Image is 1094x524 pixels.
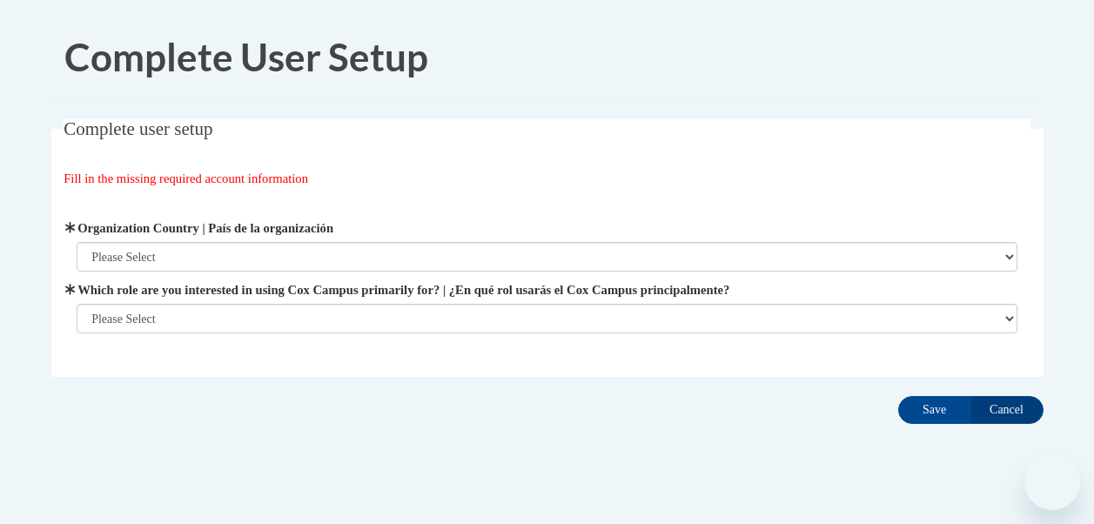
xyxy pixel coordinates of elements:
input: Cancel [970,396,1044,424]
span: Complete User Setup [64,34,428,79]
input: Save [898,396,971,424]
span: Fill in the missing required account information [64,171,308,185]
iframe: Button to launch messaging window [1024,454,1080,510]
label: Organization Country | País de la organización [77,218,1017,238]
label: Which role are you interested in using Cox Campus primarily for? | ¿En qué rol usarás el Cox Camp... [77,280,1017,299]
span: Complete user setup [64,118,212,139]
